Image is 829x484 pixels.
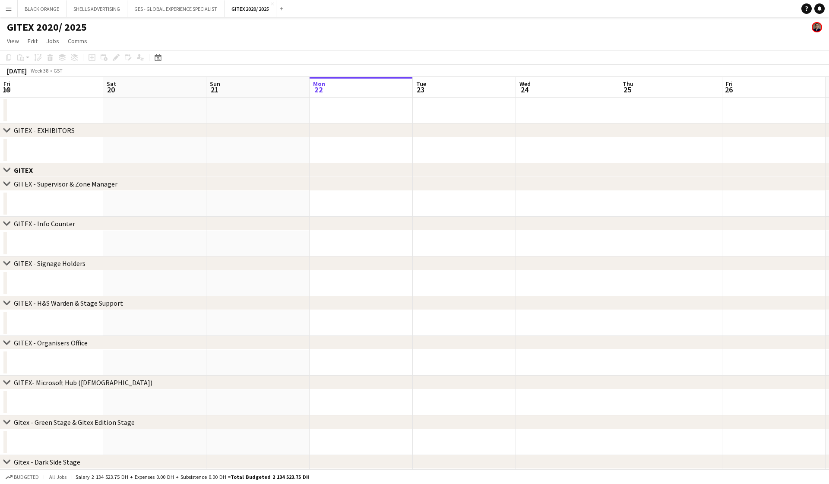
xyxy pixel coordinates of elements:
[416,80,426,88] span: Tue
[225,0,276,17] button: GITEX 2020/ 2025
[3,80,10,88] span: Fri
[68,37,87,45] span: Comms
[313,80,325,88] span: Mon
[64,35,91,47] a: Comms
[415,85,426,95] span: 23
[18,0,66,17] button: BLACK ORANGE
[14,180,117,188] div: GITEX - Supervisor & Zone Manager
[28,67,50,74] span: Week 38
[14,126,75,135] div: GITEX - EXHIBITORS
[14,418,135,427] div: Gitex - Green Stage & Gitex Edition Stage
[725,85,733,95] span: 26
[210,80,220,88] span: Sun
[621,85,633,95] span: 25
[14,378,152,387] div: GITEX- Microsoft Hub ([DEMOGRAPHIC_DATA])
[3,35,22,47] a: View
[231,474,310,480] span: Total Budgeted 2 134 523.75 DH
[2,85,10,95] span: 19
[14,299,123,307] div: GITEX - H&S Warden & Stage Support
[127,0,225,17] button: GES - GLOBAL EXPERIENCE SPECIALIST
[518,85,531,95] span: 24
[105,85,116,95] span: 20
[66,0,127,17] button: SHELLS ADVERTISING
[107,80,116,88] span: Sat
[14,458,80,466] div: Gitex - Dark Side Stage
[209,85,220,95] span: 21
[46,37,59,45] span: Jobs
[623,80,633,88] span: Thu
[7,66,27,75] div: [DATE]
[43,35,63,47] a: Jobs
[312,85,325,95] span: 22
[14,259,85,268] div: GITEX - Signage Holders
[54,67,63,74] div: GST
[726,80,733,88] span: Fri
[28,37,38,45] span: Edit
[47,474,68,480] span: All jobs
[7,21,87,34] h1: GITEX 2020/ 2025
[519,80,531,88] span: Wed
[14,166,40,174] div: GITEX
[4,472,40,482] button: Budgeted
[14,338,88,347] div: GITEX - Organisers Office
[7,37,19,45] span: View
[76,474,310,480] div: Salary 2 134 523.75 DH + Expenses 0.00 DH + Subsistence 0.00 DH =
[14,219,75,228] div: GITEX - Info Counter
[14,474,39,480] span: Budgeted
[24,35,41,47] a: Edit
[812,22,822,32] app-user-avatar: Yuliia Antokhina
